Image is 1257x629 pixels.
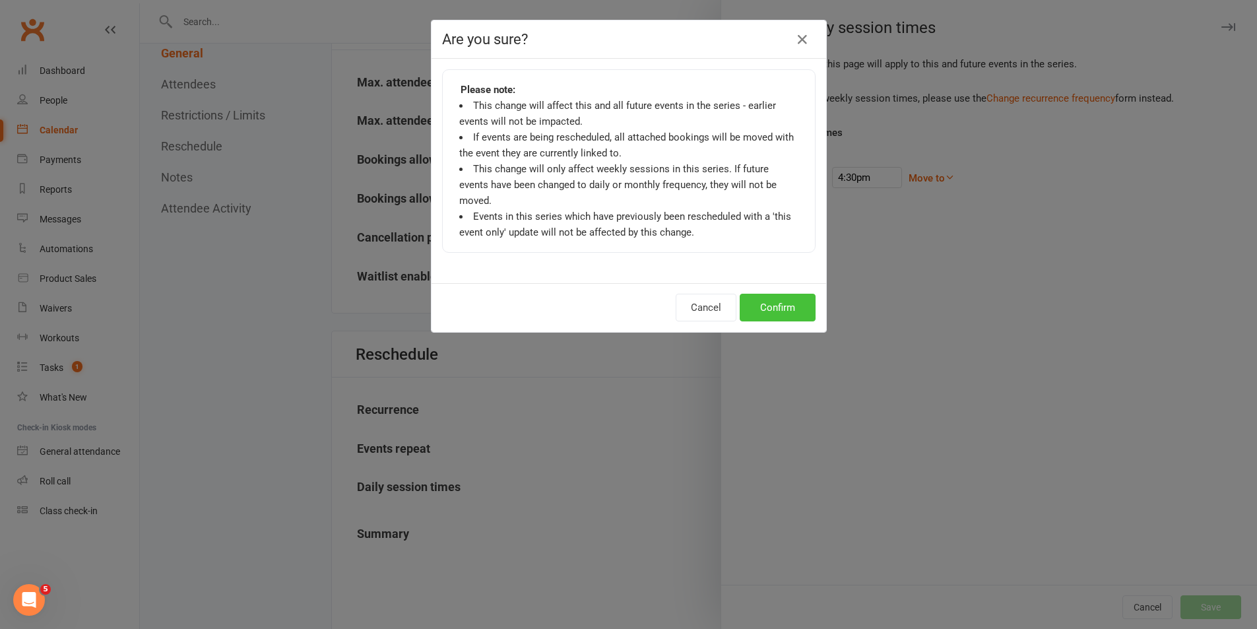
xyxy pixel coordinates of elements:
[40,584,51,595] span: 5
[459,129,798,161] li: If events are being rescheduled, all attached bookings will be moved with the event they are curr...
[13,584,45,616] iframe: Intercom live chat
[459,209,798,240] li: Events in this series which have previously been rescheduled with a 'this event only' update will...
[459,161,798,209] li: This change will only affect weekly sessions in this series. If future events have been changed t...
[442,31,816,48] h4: Are you sure?
[740,294,816,321] button: Confirm
[459,98,798,129] li: This change will affect this and all future events in the series - earlier events will not be imp...
[676,294,736,321] button: Cancel
[792,29,813,50] button: Close
[461,82,515,98] strong: Please note:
